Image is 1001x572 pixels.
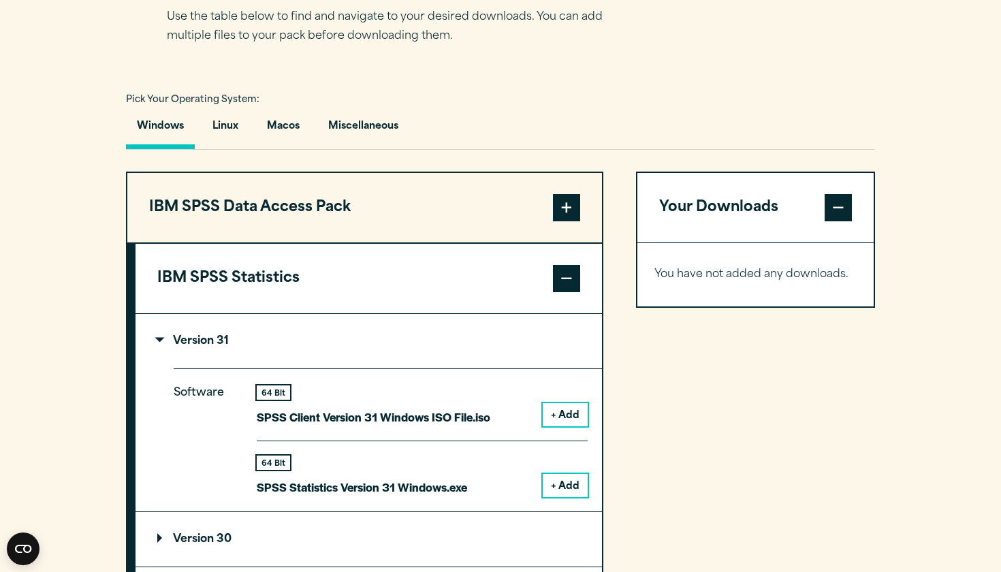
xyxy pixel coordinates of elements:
[174,383,235,486] p: Software
[136,512,602,567] summary: Version 30
[543,474,588,497] button: + Add
[543,403,588,426] button: + Add
[637,173,874,242] button: Your Downloads
[257,407,490,427] p: SPSS Client Version 31 Windows ISO File.iso
[256,110,311,149] button: Macos
[157,336,229,347] p: Version 31
[136,314,602,368] summary: Version 31
[257,456,290,470] div: 64 Bit
[126,110,195,149] button: Windows
[257,477,467,497] p: SPSS Statistics Version 31 Windows.exe
[317,110,409,149] button: Miscellaneous
[654,265,857,285] p: You have not added any downloads.
[126,95,259,104] span: Pick Your Operating System:
[7,533,39,565] button: Open CMP widget
[167,7,623,47] p: Use the table below to find and navigate to your desired downloads. You can add multiple files to...
[127,173,602,242] button: IBM SPSS Data Access Pack
[257,385,290,400] div: 64 Bit
[157,534,232,545] p: Version 30
[637,242,874,306] div: Your Downloads
[136,244,602,313] button: IBM SPSS Statistics
[202,110,249,149] button: Linux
